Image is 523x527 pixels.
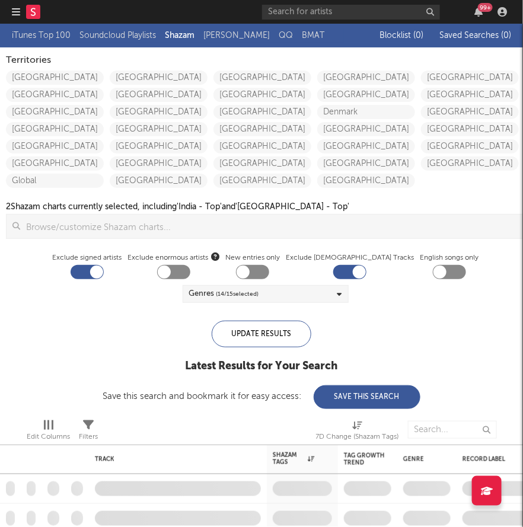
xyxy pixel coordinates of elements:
[380,31,424,40] span: Blocklist
[95,456,255,463] div: Track
[27,415,70,449] div: Edit Columns
[6,105,104,119] a: [GEOGRAPHIC_DATA]
[52,251,122,265] label: Exclude signed artists
[127,251,219,265] span: Exclude enormous artists
[279,28,293,43] a: QQ
[110,139,208,154] a: [GEOGRAPHIC_DATA]
[110,88,208,102] a: [GEOGRAPHIC_DATA]
[421,105,519,119] a: [GEOGRAPHIC_DATA]
[317,139,415,154] a: [GEOGRAPHIC_DATA]
[213,139,311,154] a: [GEOGRAPHIC_DATA]
[103,392,420,401] div: Save this search and bookmark it for easy access:
[110,105,208,119] a: [GEOGRAPHIC_DATA]
[79,415,98,449] div: Filters
[6,71,104,85] a: [GEOGRAPHIC_DATA]
[421,88,519,102] a: [GEOGRAPHIC_DATA]
[6,122,104,136] a: [GEOGRAPHIC_DATA]
[262,5,440,20] input: Search for artists
[213,156,311,171] a: [GEOGRAPHIC_DATA]
[212,321,311,347] div: Update Results
[316,430,399,444] div: 7D Change (Shazam Tags)
[6,200,349,214] div: 2 Shazam charts currently selected, including 'India - Top' and '[GEOGRAPHIC_DATA] - Top'
[110,156,208,171] a: [GEOGRAPHIC_DATA]
[420,251,479,265] label: English songs only
[213,88,311,102] a: [GEOGRAPHIC_DATA]
[286,251,414,265] label: Exclude [DEMOGRAPHIC_DATA] Tracks
[273,452,314,466] div: Shazam Tags
[440,31,512,40] span: Saved Searches
[502,31,512,40] span: ( 0 )
[421,139,519,154] a: [GEOGRAPHIC_DATA]
[317,88,415,102] a: [GEOGRAPHIC_DATA]
[317,71,415,85] a: [GEOGRAPHIC_DATA]
[216,287,259,301] span: ( 14 / 15 selected)
[225,251,280,265] label: New entries only
[6,174,104,188] a: Global
[317,156,415,171] a: [GEOGRAPHIC_DATA]
[317,122,415,136] a: [GEOGRAPHIC_DATA]
[414,31,424,40] span: ( 0 )
[478,3,493,12] div: 99 +
[302,28,324,43] a: BMAT
[213,105,311,119] a: [GEOGRAPHIC_DATA]
[421,71,519,85] a: [GEOGRAPHIC_DATA]
[110,71,208,85] a: [GEOGRAPHIC_DATA]
[474,7,483,17] button: 99+
[79,430,98,444] div: Filters
[213,71,311,85] a: [GEOGRAPHIC_DATA]
[79,28,156,43] a: Soundcloud Playlists
[421,156,519,171] a: [GEOGRAPHIC_DATA]
[213,122,311,136] a: [GEOGRAPHIC_DATA]
[408,421,497,439] input: Search...
[27,430,70,444] div: Edit Columns
[213,174,311,188] a: [GEOGRAPHIC_DATA]
[189,287,259,301] div: Genres
[316,415,399,449] div: 7D Change (Shazam Tags)
[421,122,519,136] a: [GEOGRAPHIC_DATA]
[103,359,420,373] div: Latest Results for Your Search
[6,139,104,154] a: [GEOGRAPHIC_DATA]
[317,105,415,119] a: Denmark
[211,251,219,262] button: Exclude enormous artists
[203,28,270,43] a: [PERSON_NAME]
[6,156,104,171] a: [GEOGRAPHIC_DATA]
[436,31,512,40] button: Saved Searches (0)
[344,452,385,467] div: Tag Growth Trend
[403,456,445,463] div: Genre
[110,174,208,188] a: [GEOGRAPHIC_DATA]
[110,122,208,136] a: [GEOGRAPHIC_DATA]
[317,174,415,188] a: [GEOGRAPHIC_DATA]
[6,88,104,102] a: [GEOGRAPHIC_DATA]
[314,385,420,409] button: Save This Search
[12,28,71,43] a: iTunes Top 100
